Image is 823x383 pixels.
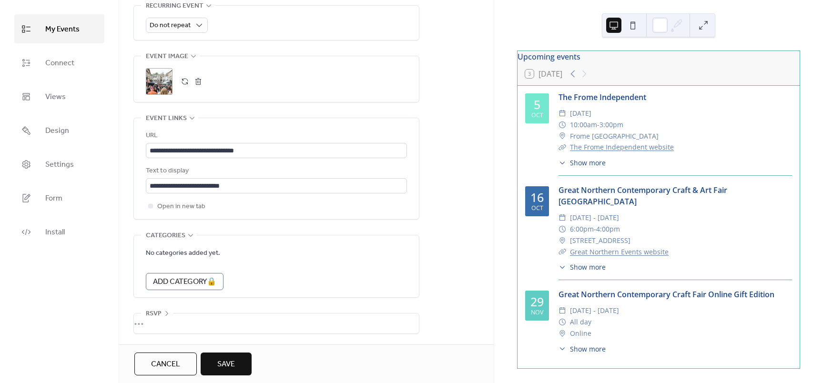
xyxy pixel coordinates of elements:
[14,82,104,111] a: Views
[14,217,104,246] a: Install
[134,353,197,375] button: Cancel
[559,316,566,328] div: ​
[531,310,543,316] div: Nov
[146,248,220,259] span: No categories added yet.
[570,316,591,328] span: All day
[45,225,65,240] span: Install
[559,262,606,272] button: ​Show more
[559,158,566,168] div: ​
[559,158,606,168] button: ​Show more
[559,212,566,223] div: ​
[559,305,566,316] div: ​
[559,119,566,131] div: ​
[559,108,566,119] div: ​
[559,131,566,142] div: ​
[531,112,543,119] div: Oct
[518,51,800,62] div: Upcoming events
[14,48,104,77] a: Connect
[146,68,173,95] div: ;
[570,328,591,339] span: Online
[14,14,104,43] a: My Events
[559,141,566,153] div: ​
[559,344,606,354] button: ​Show more
[45,191,62,206] span: Form
[146,165,405,177] div: Text to display
[150,19,191,32] span: Do not repeat
[559,328,566,339] div: ​
[134,313,419,333] div: •••
[45,157,74,172] span: Settings
[570,119,597,131] span: 10:00am
[570,344,606,354] span: Show more
[217,359,235,370] span: Save
[559,235,566,246] div: ​
[151,359,180,370] span: Cancel
[559,223,566,235] div: ​
[157,201,205,212] span: Open in new tab
[559,92,646,102] a: The Frome Independent
[570,158,606,168] span: Show more
[559,289,792,300] div: Great Northern Contemporary Craft Fair Online Gift Edition
[570,247,669,256] a: Great Northern Events website
[45,56,74,71] span: Connect
[559,246,566,258] div: ​
[14,150,104,179] a: Settings
[534,99,540,111] div: 5
[201,353,252,375] button: Save
[146,308,162,320] span: RSVP
[570,262,606,272] span: Show more
[570,108,591,119] span: [DATE]
[530,191,544,203] div: 16
[559,262,566,272] div: ​
[570,131,659,142] span: Frome [GEOGRAPHIC_DATA]
[45,90,66,104] span: Views
[45,22,80,37] span: My Events
[14,183,104,212] a: Form
[570,212,619,223] span: [DATE] - [DATE]
[570,142,674,151] a: The Frome Independent website
[146,130,405,141] div: URL
[146,113,187,124] span: Event links
[146,51,188,62] span: Event image
[570,223,594,235] span: 6:00pm
[559,344,566,354] div: ​
[530,296,544,308] div: 29
[570,305,619,316] span: [DATE] - [DATE]
[146,0,203,12] span: Recurring event
[599,119,623,131] span: 3:00pm
[597,119,599,131] span: -
[14,116,104,145] a: Design
[45,123,69,138] span: Design
[570,235,630,246] span: [STREET_ADDRESS]
[559,185,727,207] a: Great Northern Contemporary Craft & Art Fair [GEOGRAPHIC_DATA]
[596,223,620,235] span: 4:00pm
[594,223,596,235] span: -
[531,205,543,212] div: Oct
[146,230,185,242] span: Categories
